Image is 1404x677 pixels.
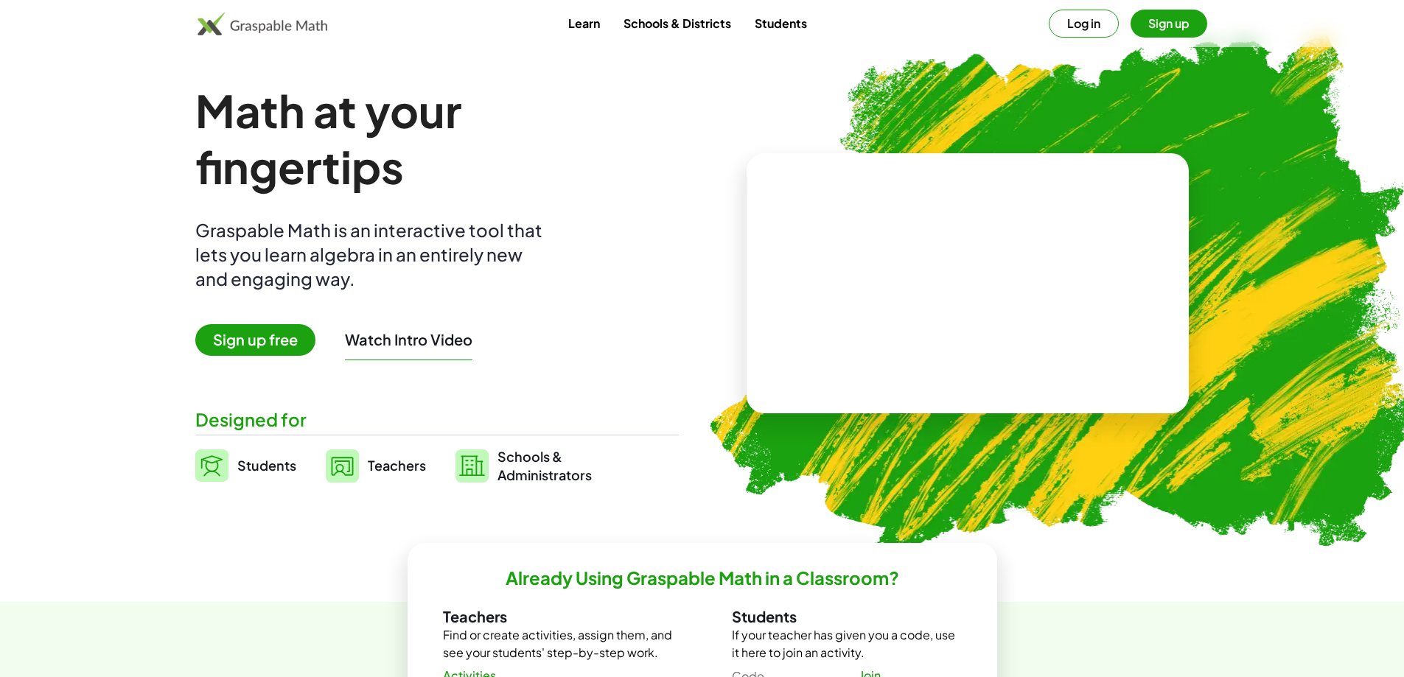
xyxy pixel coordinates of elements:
h2: Already Using Graspable Math in a Classroom? [506,566,899,589]
h1: Math at your fingertips [195,83,664,194]
img: svg%3e [326,449,359,483]
a: Students [743,10,819,37]
button: Watch Intro Video [345,330,472,349]
video: What is this? This is dynamic math notation. Dynamic math notation plays a central role in how Gr... [857,228,1078,339]
img: svg%3e [455,449,489,483]
a: Teachers [326,447,426,484]
a: Schools & Districts [612,10,743,37]
img: svg%3e [195,449,228,482]
div: Graspable Math is an interactive tool that lets you learn algebra in an entirely new and engaging... [195,218,549,291]
button: Sign up [1131,10,1207,38]
h3: Students [732,607,962,626]
a: Schools &Administrators [455,447,592,484]
h3: Teachers [443,607,673,626]
a: Learn [556,10,612,37]
a: Students [195,447,296,484]
span: Students [237,457,296,474]
span: Teachers [368,457,426,474]
p: If your teacher has given you a code, use it here to join an activity. [732,626,962,662]
button: Log in [1049,10,1119,38]
span: Sign up free [195,324,315,356]
span: Schools & Administrators [497,447,592,484]
div: Designed for [195,407,679,432]
p: Find or create activities, assign them, and see your students' step-by-step work. [443,626,673,662]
